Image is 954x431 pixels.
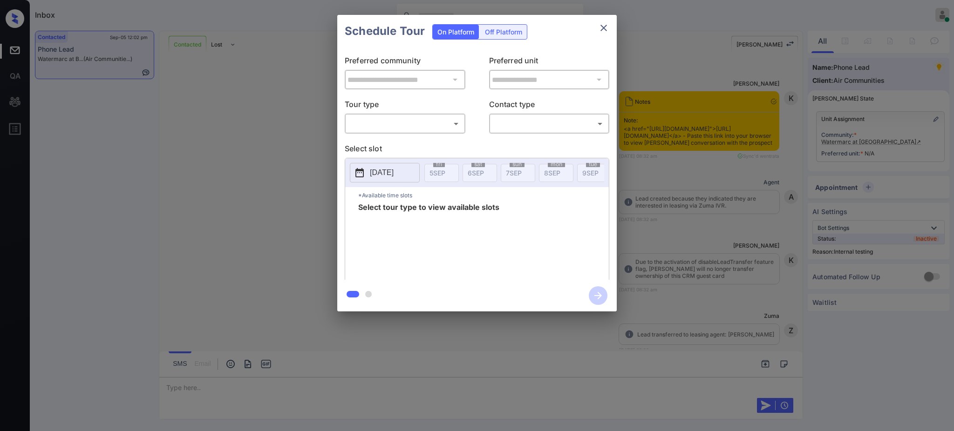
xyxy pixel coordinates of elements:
p: *Available time slots [358,187,609,203]
p: Tour type [345,99,465,114]
p: Preferred unit [489,55,610,70]
h2: Schedule Tour [337,15,432,47]
button: close [594,19,613,37]
p: [DATE] [370,167,394,178]
p: Contact type [489,99,610,114]
p: Preferred community [345,55,465,70]
p: Select slot [345,143,609,158]
div: On Platform [433,25,479,39]
span: Select tour type to view available slots [358,203,499,278]
button: [DATE] [350,163,420,182]
div: Off Platform [480,25,527,39]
